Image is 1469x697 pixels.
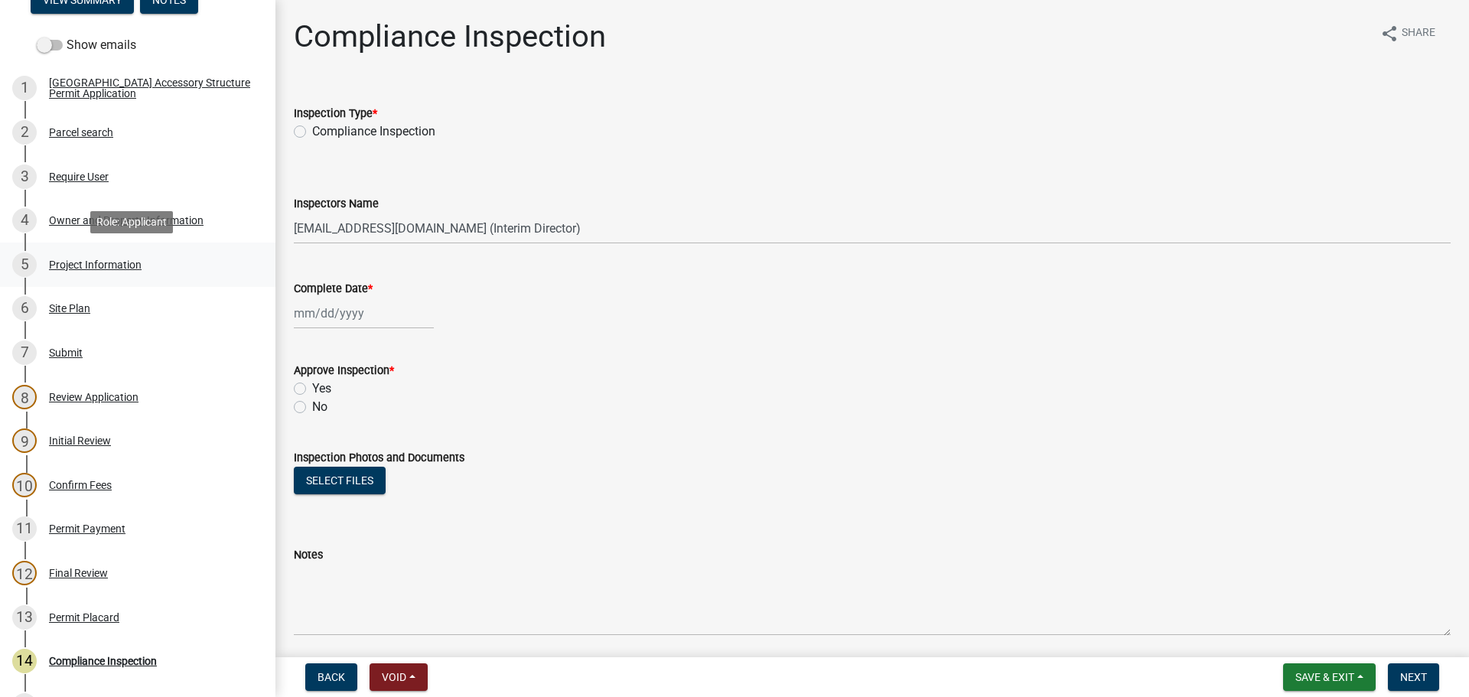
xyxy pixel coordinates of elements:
button: Next [1388,663,1439,691]
div: Parcel search [49,127,113,138]
div: Project Information [49,259,142,270]
i: share [1380,24,1399,43]
button: Back [305,663,357,691]
label: Inspection Type [294,109,377,119]
span: Save & Exit [1295,671,1354,683]
input: mm/dd/yyyy [294,298,434,329]
label: Yes [312,379,331,398]
div: 3 [12,164,37,189]
div: Require User [49,171,109,182]
div: Initial Review [49,435,111,446]
label: Inspection Photos and Documents [294,453,464,464]
div: 10 [12,473,37,497]
div: 13 [12,605,37,630]
label: Compliance Inspection [312,122,435,141]
div: Permit Payment [49,523,125,534]
button: Void [370,663,428,691]
span: Back [318,671,345,683]
div: Permit Placard [49,612,119,623]
div: Site Plan [49,303,90,314]
div: 1 [12,76,37,100]
div: 4 [12,208,37,233]
div: Owner and Property Information [49,215,204,226]
label: Show emails [37,36,136,54]
label: Approve Inspection [294,366,394,376]
div: 8 [12,385,37,409]
div: Submit [49,347,83,358]
div: Confirm Fees [49,480,112,490]
button: Save & Exit [1283,663,1376,691]
label: Complete Date [294,284,373,295]
h1: Compliance Inspection [294,18,606,55]
span: Share [1402,24,1435,43]
div: 12 [12,561,37,585]
span: Next [1400,671,1427,683]
span: Void [382,671,406,683]
button: Select files [294,467,386,494]
div: Final Review [49,568,108,578]
div: 6 [12,296,37,321]
div: Compliance Inspection [49,656,157,666]
div: 5 [12,252,37,277]
label: No [312,398,327,416]
div: Review Application [49,392,138,402]
div: 2 [12,120,37,145]
button: shareShare [1368,18,1448,48]
div: Role: Applicant [90,211,173,233]
label: Inspectors Name [294,199,379,210]
div: 9 [12,428,37,453]
div: 11 [12,516,37,541]
div: [GEOGRAPHIC_DATA] Accessory Structure Permit Application [49,77,251,99]
div: 7 [12,340,37,365]
label: Notes [294,550,323,561]
div: 14 [12,649,37,673]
